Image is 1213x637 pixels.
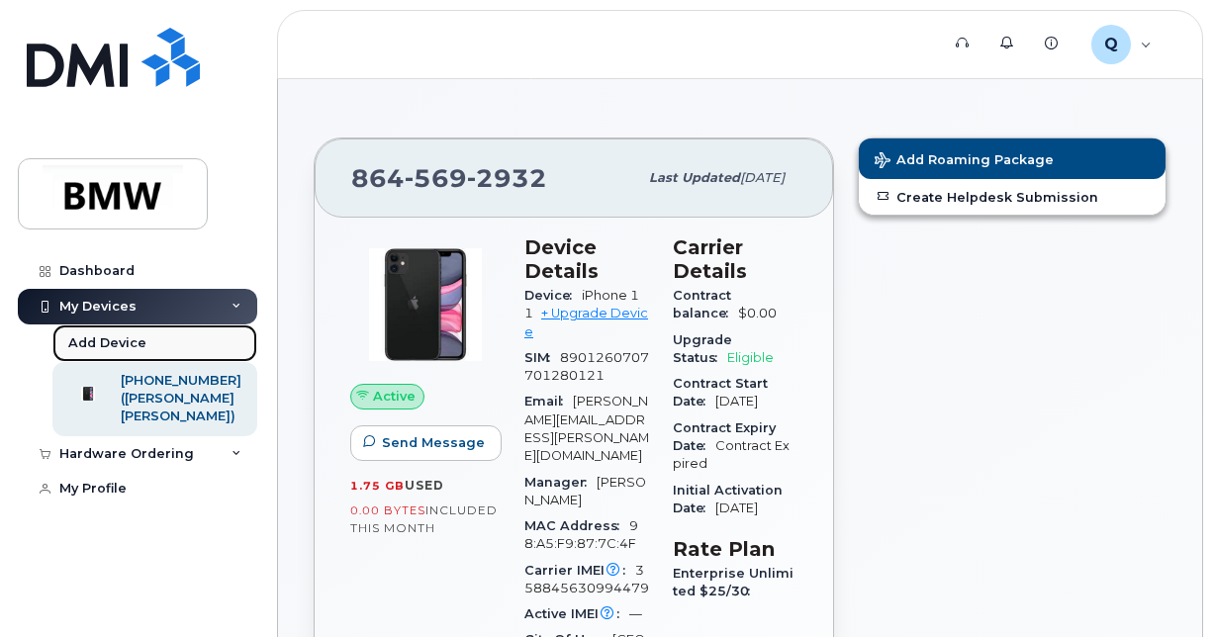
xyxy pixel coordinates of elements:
[373,387,416,406] span: Active
[673,332,732,365] span: Upgrade Status
[673,438,790,471] span: Contract Expired
[405,478,444,493] span: used
[715,500,758,515] span: [DATE]
[875,152,1054,171] span: Add Roaming Package
[1104,33,1118,56] span: Q
[524,475,597,490] span: Manager
[350,479,405,493] span: 1.75 GB
[524,350,649,383] span: 8901260707701280121
[524,350,560,365] span: SIM
[524,518,629,533] span: MAC Address
[673,566,793,598] span: Enterprise Unlimited $25/30
[524,235,649,283] h3: Device Details
[524,306,648,338] a: + Upgrade Device
[351,163,547,193] span: 864
[524,475,646,507] span: [PERSON_NAME]
[673,235,797,283] h3: Carrier Details
[859,179,1166,215] a: Create Helpdesk Submission
[673,420,776,453] span: Contract Expiry Date
[673,483,783,515] span: Initial Activation Date
[524,606,629,621] span: Active IMEI
[859,138,1166,179] button: Add Roaming Package
[673,376,768,409] span: Contract Start Date
[405,163,467,193] span: 569
[350,503,425,517] span: 0.00 Bytes
[715,394,758,409] span: [DATE]
[1127,551,1198,622] iframe: Messenger Launcher
[524,394,649,463] span: [PERSON_NAME][EMAIL_ADDRESS][PERSON_NAME][DOMAIN_NAME]
[738,306,777,320] span: $0.00
[649,170,740,185] span: Last updated
[350,502,498,535] span: included this month
[629,606,642,621] span: —
[524,563,635,578] span: Carrier IMEI
[524,288,639,320] span: iPhone 11
[382,433,485,452] span: Send Message
[673,537,797,561] h3: Rate Plan
[673,288,738,320] span: Contract balance
[524,563,649,595] span: 358845630994479
[366,245,485,364] img: iPhone_11.jpg
[727,350,774,365] span: Eligible
[524,394,573,409] span: Email
[467,163,547,193] span: 2932
[1077,25,1166,64] div: QTC7592
[350,425,502,461] button: Send Message
[740,170,785,185] span: [DATE]
[524,288,582,303] span: Device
